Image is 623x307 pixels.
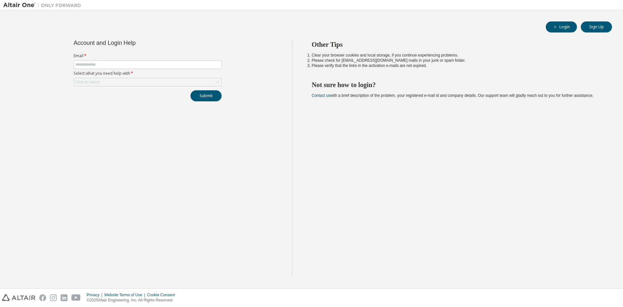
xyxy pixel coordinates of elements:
img: altair_logo.svg [2,294,35,301]
li: Please verify that the links in the activation e-mails are not expired. [312,63,601,68]
h2: Not sure how to login? [312,81,601,89]
h2: Other Tips [312,40,601,49]
p: © 2025 Altair Engineering, Inc. All Rights Reserved. [87,298,179,303]
img: instagram.svg [50,294,57,301]
button: Sign Up [581,21,612,32]
div: Click to select [74,78,221,86]
img: linkedin.svg [61,294,67,301]
button: Login [546,21,577,32]
div: Account and Login Help [74,40,192,45]
img: facebook.svg [39,294,46,301]
img: youtube.svg [71,294,81,301]
div: Website Terms of Use [104,292,147,298]
button: Submit [190,90,222,101]
span: with a brief description of the problem, your registered e-mail id and company details. Our suppo... [312,93,593,98]
a: Contact us [312,93,330,98]
label: Email [74,53,222,58]
div: Privacy [87,292,104,298]
div: Click to select [75,80,99,85]
li: Clear your browser cookies and local storage, if you continue experiencing problems. [312,53,601,58]
img: Altair One [3,2,84,8]
div: Cookie Consent [147,292,178,298]
label: Select what you need help with [74,71,222,76]
li: Please check for [EMAIL_ADDRESS][DOMAIN_NAME] mails in your junk or spam folder. [312,58,601,63]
